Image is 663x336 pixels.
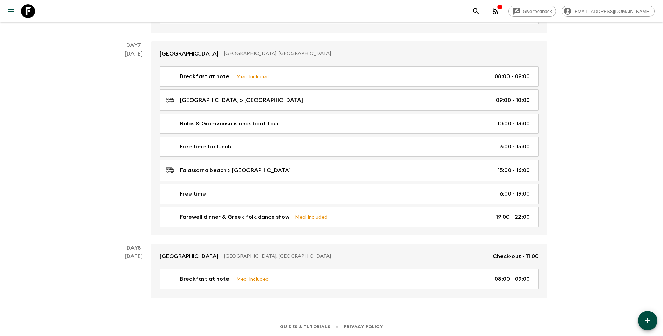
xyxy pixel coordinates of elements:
[125,50,143,235] div: [DATE]
[180,119,279,128] p: Balos & Gramvousa islands boat tour
[151,244,547,269] a: [GEOGRAPHIC_DATA][GEOGRAPHIC_DATA], [GEOGRAPHIC_DATA]Check-out - 11:00
[344,323,383,330] a: Privacy Policy
[160,89,539,111] a: [GEOGRAPHIC_DATA] > [GEOGRAPHIC_DATA]09:00 - 10:00
[160,50,218,58] p: [GEOGRAPHIC_DATA]
[160,207,539,227] a: Farewell dinner & Greek folk dance showMeal Included19:00 - 22:00
[562,6,655,17] div: [EMAIL_ADDRESS][DOMAIN_NAME]
[295,213,327,221] p: Meal Included
[570,9,654,14] span: [EMAIL_ADDRESS][DOMAIN_NAME]
[498,143,530,151] p: 13:00 - 15:00
[160,114,539,134] a: Balos & Gramvousa islands boat tour10:00 - 13:00
[497,119,530,128] p: 10:00 - 13:00
[116,41,151,50] p: Day 7
[236,73,269,80] p: Meal Included
[180,190,206,198] p: Free time
[498,166,530,175] p: 15:00 - 16:00
[116,244,151,252] p: Day 8
[508,6,556,17] a: Give feedback
[151,41,547,66] a: [GEOGRAPHIC_DATA][GEOGRAPHIC_DATA], [GEOGRAPHIC_DATA]
[180,143,231,151] p: Free time for lunch
[180,213,289,221] p: Farewell dinner & Greek folk dance show
[180,275,231,283] p: Breakfast at hotel
[519,9,556,14] span: Give feedback
[224,50,533,57] p: [GEOGRAPHIC_DATA], [GEOGRAPHIC_DATA]
[498,190,530,198] p: 16:00 - 19:00
[160,66,539,87] a: Breakfast at hotelMeal Included08:00 - 09:00
[180,166,291,175] p: Falassarna beach > [GEOGRAPHIC_DATA]
[236,275,269,283] p: Meal Included
[180,72,231,81] p: Breakfast at hotel
[280,323,330,330] a: Guides & Tutorials
[496,213,530,221] p: 19:00 - 22:00
[125,252,143,298] div: [DATE]
[160,137,539,157] a: Free time for lunch13:00 - 15:00
[495,72,530,81] p: 08:00 - 09:00
[224,253,487,260] p: [GEOGRAPHIC_DATA], [GEOGRAPHIC_DATA]
[496,96,530,104] p: 09:00 - 10:00
[160,269,539,289] a: Breakfast at hotelMeal Included08:00 - 09:00
[160,184,539,204] a: Free time16:00 - 19:00
[493,252,539,261] p: Check-out - 11:00
[160,252,218,261] p: [GEOGRAPHIC_DATA]
[160,160,539,181] a: Falassarna beach > [GEOGRAPHIC_DATA]15:00 - 16:00
[495,275,530,283] p: 08:00 - 09:00
[469,4,483,18] button: search adventures
[180,96,303,104] p: [GEOGRAPHIC_DATA] > [GEOGRAPHIC_DATA]
[4,4,18,18] button: menu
